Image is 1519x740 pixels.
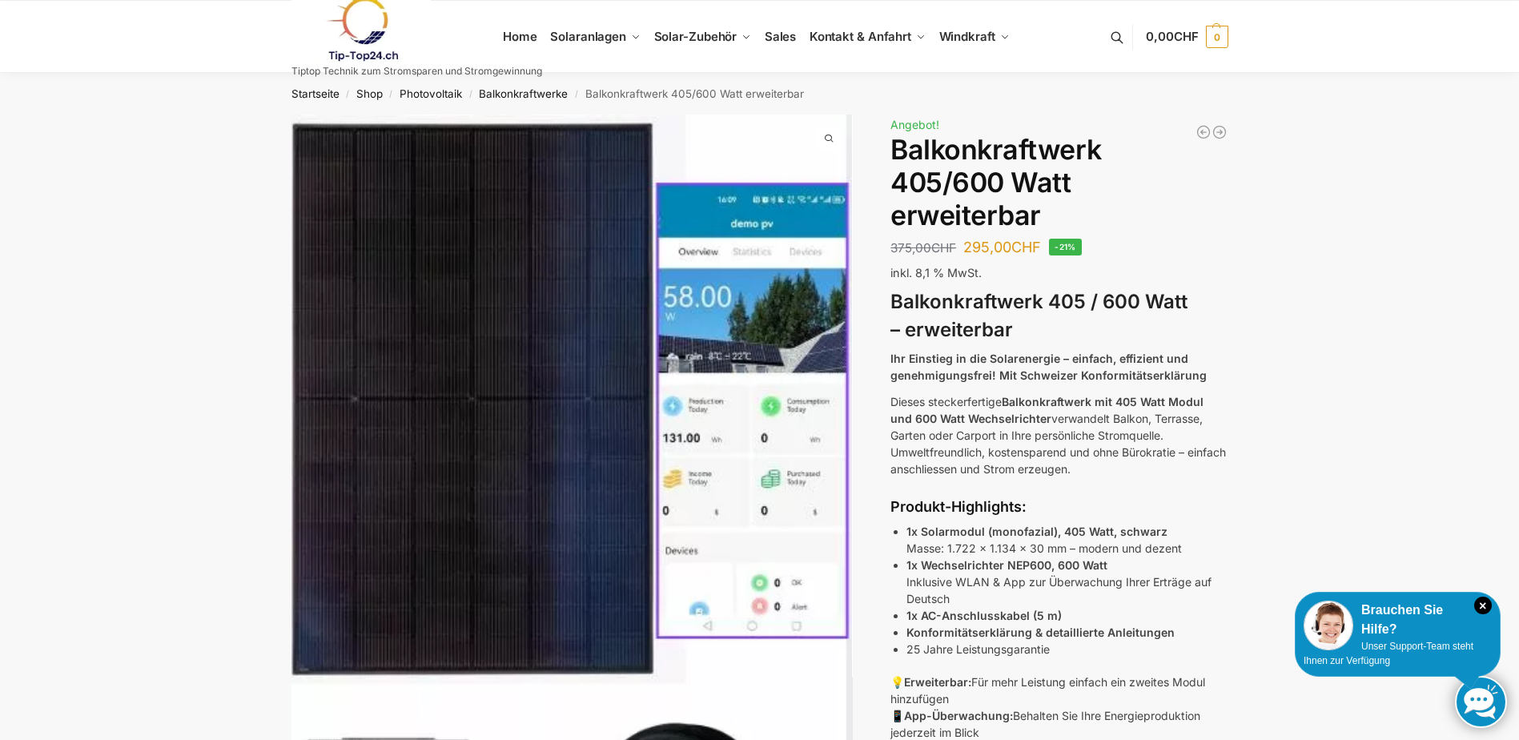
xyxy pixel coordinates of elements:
span: / [568,88,585,101]
span: Solar-Zubehör [654,29,737,44]
p: Dieses steckerfertige verwandelt Balkon, Terrasse, Garten oder Carport in Ihre persönliche Stromq... [890,393,1228,477]
span: CHF [1011,239,1041,255]
span: Kontakt & Anfahrt [810,29,911,44]
bdi: 375,00 [890,240,956,255]
a: Solaranlagen [544,1,647,73]
a: 0,00CHF 0 [1146,13,1228,61]
img: Customer service [1304,601,1353,650]
nav: Breadcrumb [263,73,1256,115]
span: -21% [1049,239,1082,255]
a: Shop [356,87,383,100]
bdi: 295,00 [963,239,1041,255]
a: Startseite [291,87,340,100]
i: Schließen [1474,597,1492,614]
span: CHF [931,240,956,255]
span: CHF [1174,29,1199,44]
strong: App-Überwachung: [904,709,1013,722]
p: Tiptop Technik zum Stromsparen und Stromgewinnung [291,66,542,76]
span: Windkraft [939,29,995,44]
a: Sales [757,1,802,73]
p: Inklusive WLAN & App zur Überwachung Ihrer Erträge auf Deutsch [906,557,1228,607]
a: Windkraft [932,1,1016,73]
span: / [340,88,356,101]
span: Solaranlagen [550,29,626,44]
span: 0 [1206,26,1228,48]
strong: 1x Wechselrichter NEP600, 600 Watt [906,558,1107,572]
a: Photovoltaik [400,87,462,100]
strong: Balkonkraftwerk 405 / 600 Watt – erweiterbar [890,290,1187,341]
a: Kontakt & Anfahrt [802,1,932,73]
strong: 1x AC-Anschlusskabel (5 m) [906,609,1062,622]
a: Balkonkraftwerke [479,87,568,100]
strong: 1x Solarmodul (monofazial), 405 Watt, schwarz [906,525,1167,538]
strong: Konformitätserklärung & detaillierte Anleitungen [906,625,1175,639]
strong: Balkonkraftwerk mit 405 Watt Modul und 600 Watt Wechselrichter [890,395,1204,425]
h1: Balkonkraftwerk 405/600 Watt erweiterbar [890,134,1228,231]
span: Angebot! [890,118,939,131]
span: inkl. 8,1 % MwSt. [890,266,982,280]
span: / [383,88,400,101]
a: Solar-Zubehör [647,1,757,73]
a: Balkonkraftwerk 600/810 Watt Fullblack [1196,124,1212,140]
div: Brauchen Sie Hilfe? [1304,601,1492,639]
span: / [462,88,479,101]
span: Unser Support-Team steht Ihnen zur Verfügung [1304,641,1473,666]
li: 25 Jahre Leistungsgarantie [906,641,1228,658]
span: Sales [765,29,797,44]
img: Balkonkraftwerk 405/600 Watt erweiterbar 3 [852,115,1414,677]
strong: Erweiterbar: [904,675,971,689]
span: 0,00 [1146,29,1198,44]
p: Masse: 1.722 x 1.134 x 30 mm – modern und dezent [906,523,1228,557]
strong: Produkt-Highlights: [890,498,1027,515]
strong: Ihr Einstieg in die Solarenergie – einfach, effizient und genehmigungsfrei! Mit Schweizer Konform... [890,352,1207,382]
a: 890/600 Watt Solarkraftwerk + 2,7 KW Batteriespeicher Genehmigungsfrei [1212,124,1228,140]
